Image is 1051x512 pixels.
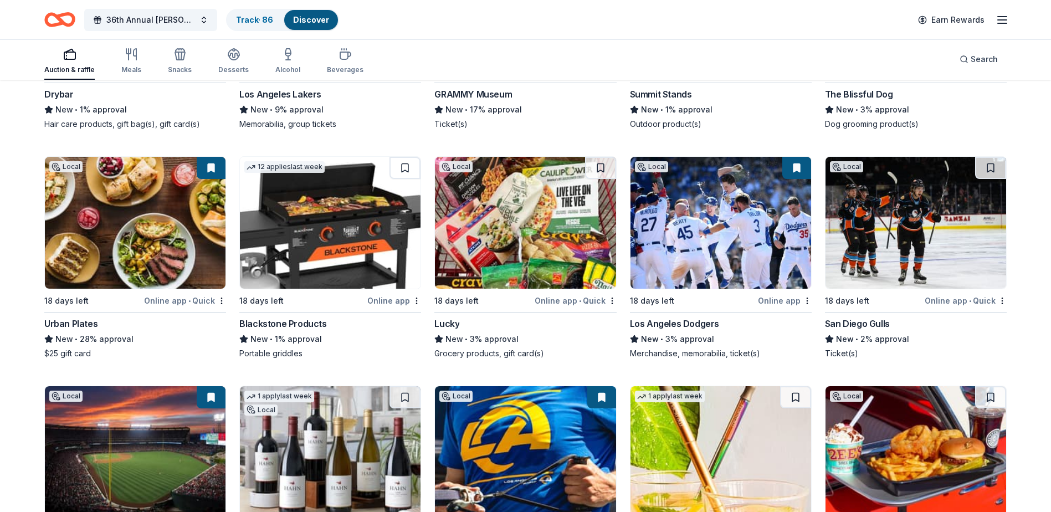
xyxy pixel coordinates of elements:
div: Snacks [168,65,192,74]
span: • [660,335,663,344]
div: Merchandise, memorabilia, ticket(s) [630,348,812,359]
div: Hair care products, gift bag(s), gift card(s) [44,119,226,130]
button: Snacks [168,43,192,80]
img: Image for Urban Plates [45,157,225,289]
span: New [55,103,73,116]
div: 17% approval [434,103,616,116]
div: Local [439,391,473,402]
div: Portable griddles [239,348,421,359]
div: 12 applies last week [244,161,325,173]
div: Blackstone Products [239,317,326,330]
div: Auction & raffle [44,65,95,74]
div: 2% approval [825,332,1007,346]
span: 36th Annual [PERSON_NAME] & Diamonds Gala [106,13,195,27]
div: 1% approval [630,103,812,116]
span: New [250,332,268,346]
a: Image for Urban PlatesLocal18 days leftOnline app•QuickUrban PlatesNew•28% approval$25 gift card [44,156,226,359]
div: 1 apply last week [244,391,314,402]
div: Online app Quick [535,294,617,308]
div: Local [244,405,278,416]
div: 18 days left [239,294,284,308]
a: Earn Rewards [911,10,991,30]
a: Image for LuckyLocal18 days leftOnline app•QuickLuckyNew•3% approvalGrocery products, gift card(s) [434,156,616,359]
div: 9% approval [239,103,421,116]
button: Auction & raffle [44,43,95,80]
span: • [75,105,78,114]
div: Dog grooming product(s) [825,119,1007,130]
div: 18 days left [434,294,479,308]
div: Desserts [218,65,249,74]
div: Drybar [44,88,74,101]
button: Meals [121,43,141,80]
a: Image for Blackstone Products12 applieslast week18 days leftOnline appBlackstone ProductsNew•1% a... [239,156,421,359]
div: Summit Stands [630,88,692,101]
span: • [969,296,971,305]
span: • [465,335,468,344]
div: 1% approval [239,332,421,346]
div: Local [49,391,83,402]
div: 18 days left [630,294,674,308]
span: New [55,332,73,346]
div: Los Angeles Lakers [239,88,321,101]
img: Image for Blackstone Products [240,157,421,289]
a: Image for San Diego GullsLocal18 days leftOnline app•QuickSan Diego GullsNew•2% approvalTicket(s) [825,156,1007,359]
div: Online app Quick [925,294,1007,308]
a: Image for Los Angeles DodgersLocal18 days leftOnline appLos Angeles DodgersNew•3% approvalMerchan... [630,156,812,359]
span: • [270,335,273,344]
img: Image for Lucky [435,157,616,289]
button: Desserts [218,43,249,80]
div: GRAMMY Museum [434,88,512,101]
button: 36th Annual [PERSON_NAME] & Diamonds Gala [84,9,217,31]
div: Outdoor product(s) [630,119,812,130]
div: Local [49,161,83,172]
span: • [188,296,191,305]
a: Home [44,7,75,33]
button: Alcohol [275,43,300,80]
div: 28% approval [44,332,226,346]
div: Alcohol [275,65,300,74]
div: Memorabilia, group tickets [239,119,421,130]
div: Urban Plates [44,317,98,330]
span: New [836,103,854,116]
span: • [579,296,581,305]
div: Ticket(s) [825,348,1007,359]
div: 18 days left [825,294,869,308]
div: Local [439,161,473,172]
div: 3% approval [825,103,1007,116]
div: Grocery products, gift card(s) [434,348,616,359]
img: Image for Los Angeles Dodgers [630,157,811,289]
div: Online app [367,294,421,308]
span: • [75,335,78,344]
span: Search [971,53,998,66]
span: New [836,332,854,346]
div: 3% approval [434,332,616,346]
img: Image for San Diego Gulls [826,157,1006,289]
div: Local [635,161,668,172]
div: Online app Quick [144,294,226,308]
span: • [855,335,858,344]
div: Online app [758,294,812,308]
div: 3% approval [630,332,812,346]
div: Meals [121,65,141,74]
span: • [465,105,468,114]
span: • [855,105,858,114]
span: • [660,105,663,114]
div: $25 gift card [44,348,226,359]
div: The Blissful Dog [825,88,893,101]
div: Local [830,391,863,402]
button: Beverages [327,43,363,80]
div: 1% approval [44,103,226,116]
span: • [270,105,273,114]
span: New [445,332,463,346]
div: San Diego Gulls [825,317,890,330]
div: 1 apply last week [635,391,705,402]
button: Track· 86Discover [226,9,339,31]
a: Track· 86 [236,15,273,24]
span: New [641,103,659,116]
span: New [445,103,463,116]
div: Los Angeles Dodgers [630,317,719,330]
span: New [250,103,268,116]
span: New [641,332,659,346]
a: Discover [293,15,329,24]
div: Ticket(s) [434,119,616,130]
